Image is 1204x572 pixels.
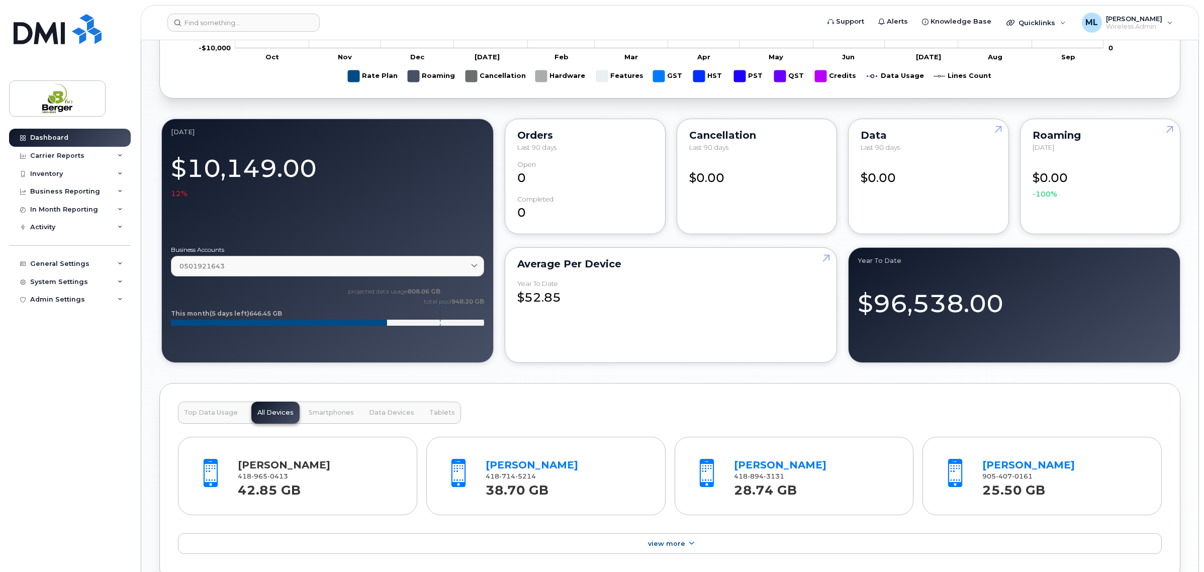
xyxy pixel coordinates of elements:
div: September 2025 [171,128,484,136]
div: Data [861,131,996,139]
a: [PERSON_NAME] [238,459,330,471]
button: Tablets [423,402,461,424]
span: ML [1085,17,1098,29]
a: View More [178,533,1162,554]
span: Support [836,17,864,27]
div: $0.00 [689,161,825,187]
span: 3131 [764,472,784,480]
strong: 28.74 GB [734,477,797,498]
span: -100% [1033,189,1057,199]
g: QST [774,66,805,86]
span: 905 [982,472,1033,480]
div: 0 [517,196,653,222]
span: Knowledge Base [931,17,991,27]
div: Year to Date [858,257,1171,265]
g: Lines Count [934,66,991,86]
button: Data Devices [363,402,420,424]
tspan: May [769,53,784,61]
span: Smartphones [309,409,354,417]
button: Smartphones [303,402,360,424]
g: Data Usage [867,66,924,86]
g: $0 [199,44,231,52]
span: 965 [251,472,267,480]
tspan: Feb [554,53,569,61]
strong: 38.70 GB [486,477,548,498]
span: Top Data Usage [184,409,238,417]
a: 0501921643 [171,256,484,276]
span: 0413 [267,472,288,480]
button: Top Data Usage [178,402,244,424]
div: Cancellation [689,131,825,139]
span: 894 [748,472,764,480]
tspan: -$10,000 [199,44,231,52]
g: PST [734,66,764,86]
span: 418 [486,472,536,480]
div: completed [517,196,553,203]
div: Roaming [1033,131,1168,139]
span: 407 [996,472,1012,480]
tspan: 948.20 GB [451,298,484,305]
input: Find something... [167,14,320,32]
text: total pool [423,298,484,305]
div: $10,149.00 [171,148,484,199]
span: [DATE] [1033,143,1054,151]
div: Year to Date [517,280,558,288]
g: Legend [348,66,991,86]
span: Last 90 days [689,143,728,151]
tspan: 808.06 GB [408,288,440,295]
span: Quicklinks [1018,19,1055,27]
div: $0.00 [1033,161,1168,200]
g: Roaming [408,66,455,86]
strong: 25.50 GB [982,477,1045,498]
div: Mélanie Lafrance [1075,13,1180,33]
span: [PERSON_NAME] [1106,15,1162,23]
span: View More [648,540,685,547]
a: Knowledge Base [915,12,998,32]
tspan: [DATE] [916,53,942,61]
tspan: This month [171,310,210,317]
div: $0.00 [861,161,996,187]
span: Last 90 days [861,143,900,151]
span: 0161 [1012,472,1033,480]
g: GST [653,66,683,86]
span: Alerts [887,17,908,27]
tspan: Dec [411,53,425,61]
tspan: Sep [1061,53,1075,61]
span: 12% [171,188,188,199]
label: Business Accounts [171,247,484,253]
tspan: (5 days left) [210,310,249,317]
g: Hardware [535,66,586,86]
span: Tablets [429,409,455,417]
a: Alerts [871,12,915,32]
span: Wireless Admin [1106,23,1162,31]
a: [PERSON_NAME] [486,459,578,471]
div: $96,538.00 [858,277,1171,321]
g: HST [693,66,724,86]
a: Support [820,12,871,32]
tspan: Jun [843,53,855,61]
span: 0501921643 [179,261,225,271]
div: Orders [517,131,653,139]
span: 5214 [515,472,536,480]
g: Credits [815,66,857,86]
span: 418 [734,472,784,480]
div: Quicklinks [999,13,1073,33]
a: [PERSON_NAME] [734,459,826,471]
strong: 42.85 GB [238,477,301,498]
div: Open [517,161,536,168]
div: Average per Device [517,260,824,268]
g: Rate Plan [348,66,398,86]
tspan: Nov [338,53,352,61]
span: 418 [238,472,288,480]
a: [PERSON_NAME] [982,459,1075,471]
span: Data Devices [369,409,414,417]
div: 0 [517,161,653,187]
text: projected data usage [348,288,440,295]
tspan: 0 [1108,44,1113,52]
tspan: Mar [625,53,638,61]
g: Cancellation [466,66,526,86]
g: Features [596,66,643,86]
tspan: Oct [266,53,280,61]
span: 714 [499,472,515,480]
span: Last 90 days [517,143,557,151]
